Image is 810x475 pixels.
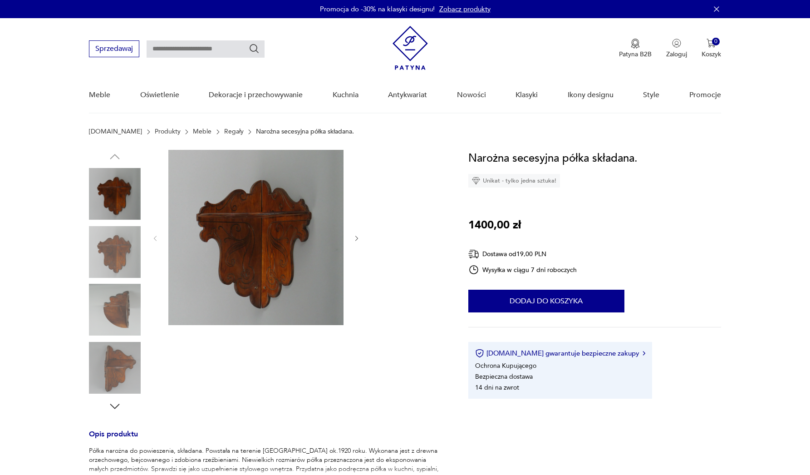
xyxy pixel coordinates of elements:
[712,38,720,45] div: 0
[619,39,652,59] button: Patyna B2B
[643,78,659,113] a: Style
[475,383,519,392] li: 14 dni na zwrot
[439,5,491,14] a: Zobacz produkty
[707,39,716,48] img: Ikona koszyka
[320,5,435,14] p: Promocja do -30% na klasyki designu!
[193,128,211,135] a: Meble
[388,78,427,113] a: Antykwariat
[89,168,141,220] img: Zdjęcie produktu Narożna secesyjna półka składana.
[666,50,687,59] p: Zaloguj
[457,78,486,113] a: Nowości
[475,349,645,358] button: [DOMAIN_NAME] gwarantuje bezpieczne zakupy
[689,78,721,113] a: Promocje
[515,78,538,113] a: Klasyki
[468,174,560,188] div: Unikat - tylko jedna sztuka!
[631,39,640,49] img: Ikona medalu
[619,39,652,59] a: Ikona medaluPatyna B2B
[393,26,428,70] img: Patyna - sklep z meblami i dekoracjami vintage
[472,177,480,185] img: Ikona diamentu
[89,78,110,113] a: Meble
[89,342,141,394] img: Zdjęcie produktu Narożna secesyjna półka składana.
[209,78,303,113] a: Dekoracje i przechowywanie
[568,78,614,113] a: Ikony designu
[89,128,142,135] a: [DOMAIN_NAME]
[249,43,260,54] button: Szukaj
[475,361,536,370] li: Ochrona Kupującego
[702,39,721,59] button: 0Koszyk
[468,248,577,260] div: Dostawa od 19,00 PLN
[475,372,533,381] li: Bezpieczna dostawa
[224,128,244,135] a: Regały
[475,349,484,358] img: Ikona certyfikatu
[333,78,358,113] a: Kuchnia
[672,39,681,48] img: Ikonka użytkownika
[89,226,141,278] img: Zdjęcie produktu Narożna secesyjna półka składana.
[168,150,344,325] img: Zdjęcie produktu Narożna secesyjna półka składana.
[155,128,181,135] a: Produkty
[468,217,521,234] p: 1400,00 zł
[140,78,179,113] a: Oświetlenie
[89,284,141,336] img: Zdjęcie produktu Narożna secesyjna półka składana.
[89,431,446,446] h3: Opis produktu
[643,351,645,356] img: Ikona strzałki w prawo
[666,39,687,59] button: Zaloguj
[468,150,638,167] h1: Narożna secesyjna półka składana.
[89,46,139,53] a: Sprzedawaj
[619,50,652,59] p: Patyna B2B
[702,50,721,59] p: Koszyk
[256,128,354,135] p: Narożna secesyjna półka składana.
[468,264,577,275] div: Wysyłka w ciągu 7 dni roboczych
[89,40,139,57] button: Sprzedawaj
[468,290,624,312] button: Dodaj do koszyka
[468,248,479,260] img: Ikona dostawy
